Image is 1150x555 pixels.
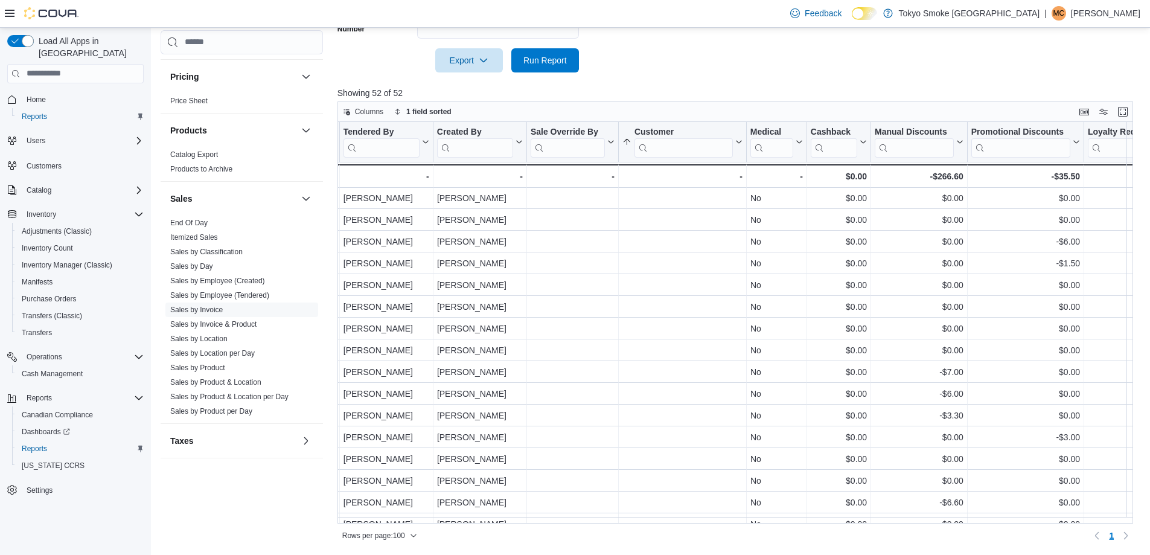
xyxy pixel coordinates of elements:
[161,147,323,181] div: Products
[170,378,261,387] a: Sales by Product & Location
[2,206,149,223] button: Inventory
[12,423,149,440] a: Dashboards
[22,311,82,321] span: Transfers (Classic)
[12,240,149,257] button: Inventory Count
[170,364,225,372] a: Sales by Product
[170,277,265,285] a: Sales by Employee (Created)
[170,306,223,314] a: Sales by Invoice
[170,233,218,242] a: Itemized Sales
[852,7,877,20] input: Dark Mode
[12,223,149,240] button: Adjustments (Classic)
[1071,6,1140,21] p: [PERSON_NAME]
[27,210,56,219] span: Inventory
[27,393,52,403] span: Reports
[1116,104,1130,119] button: Enter fullscreen
[27,95,46,104] span: Home
[22,391,57,405] button: Reports
[299,191,313,206] button: Sales
[785,1,846,25] a: Feedback
[1104,526,1119,545] ul: Pagination for preceding grid
[750,169,803,184] div: -
[622,169,743,184] div: -
[22,444,47,454] span: Reports
[170,348,255,358] span: Sales by Location per Day
[17,326,144,340] span: Transfers
[1090,526,1133,545] nav: Pagination for preceding grid
[531,169,615,184] div: -
[899,6,1040,21] p: Tokyo Smoke [GEOGRAPHIC_DATA]
[2,91,149,108] button: Home
[1096,104,1111,119] button: Display options
[22,207,61,222] button: Inventory
[170,193,296,205] button: Sales
[342,531,405,541] span: Rows per page : 100
[299,69,313,84] button: Pricing
[170,97,208,105] a: Price Sheet
[299,434,313,448] button: Taxes
[17,425,144,439] span: Dashboards
[170,262,213,271] a: Sales by Day
[22,159,66,173] a: Customers
[170,233,218,242] span: Itemized Sales
[22,294,77,304] span: Purchase Orders
[170,124,207,136] h3: Products
[811,169,867,184] div: $0.00
[22,92,144,107] span: Home
[2,390,149,406] button: Reports
[1109,530,1114,542] span: 1
[17,309,87,323] a: Transfers (Classic)
[2,348,149,365] button: Operations
[12,406,149,423] button: Canadian Compliance
[22,369,83,379] span: Cash Management
[805,7,842,19] span: Feedback
[34,35,144,59] span: Load All Apps in [GEOGRAPHIC_DATA]
[2,182,149,199] button: Catalog
[170,164,232,174] span: Products to Archive
[22,226,92,236] span: Adjustments (Classic)
[1090,528,1104,543] button: Previous page
[299,123,313,138] button: Products
[161,94,323,113] div: Pricing
[355,107,383,117] span: Columns
[161,216,323,423] div: Sales
[170,124,296,136] button: Products
[17,458,144,473] span: Washington CCRS
[17,275,57,289] a: Manifests
[852,20,852,21] span: Dark Mode
[22,427,70,437] span: Dashboards
[1077,104,1091,119] button: Keyboard shortcuts
[389,104,456,119] button: 1 field sorted
[170,261,213,271] span: Sales by Day
[170,150,218,159] a: Catalog Export
[17,258,144,272] span: Inventory Manager (Classic)
[22,277,53,287] span: Manifests
[170,96,208,106] span: Price Sheet
[12,257,149,274] button: Inventory Manager (Classic)
[12,108,149,125] button: Reports
[170,219,208,227] a: End Of Day
[22,158,144,173] span: Customers
[170,392,289,402] span: Sales by Product & Location per Day
[17,224,144,239] span: Adjustments (Classic)
[17,241,78,255] a: Inventory Count
[22,350,144,364] span: Operations
[12,290,149,307] button: Purchase Orders
[170,349,255,358] a: Sales by Location per Day
[337,87,1142,99] p: Showing 52 of 52
[1119,528,1133,543] button: Next page
[17,425,75,439] a: Dashboards
[971,169,1080,184] div: -$35.50
[17,367,144,381] span: Cash Management
[170,248,243,256] a: Sales by Classification
[17,408,98,422] a: Canadian Compliance
[22,133,144,148] span: Users
[27,486,53,495] span: Settings
[22,92,51,107] a: Home
[12,365,149,382] button: Cash Management
[442,48,496,72] span: Export
[170,435,194,447] h3: Taxes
